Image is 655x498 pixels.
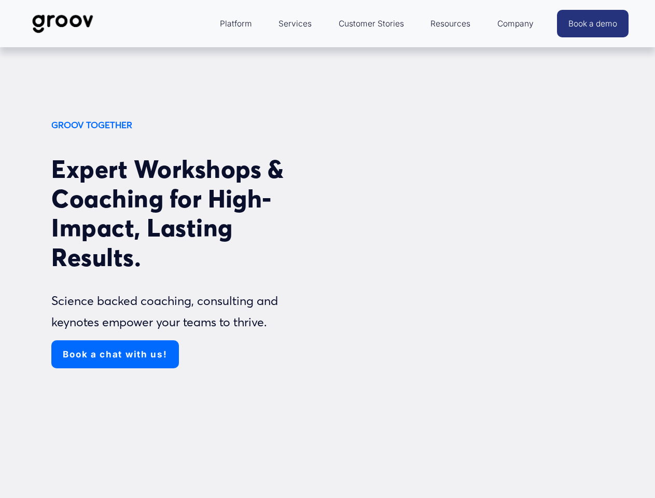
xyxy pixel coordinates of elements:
[425,11,476,36] a: folder dropdown
[492,11,539,36] a: folder dropdown
[215,11,257,36] a: folder dropdown
[51,340,178,368] a: Book a chat with us!
[26,7,100,41] img: Groov | Workplace Science Platform | Unlock Performance | Drive Results
[220,17,252,31] span: Platform
[51,290,325,333] p: Science backed coaching, consulting and keynotes empower your teams to thrive.
[430,17,470,31] span: Resources
[497,17,534,31] span: Company
[333,11,409,36] a: Customer Stories
[557,10,629,37] a: Book a demo
[51,119,132,130] strong: GROOV TOGETHER
[51,155,325,272] h2: Expert Workshops & Coaching for High-Impact, Lasting Results.
[273,11,317,36] a: Services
